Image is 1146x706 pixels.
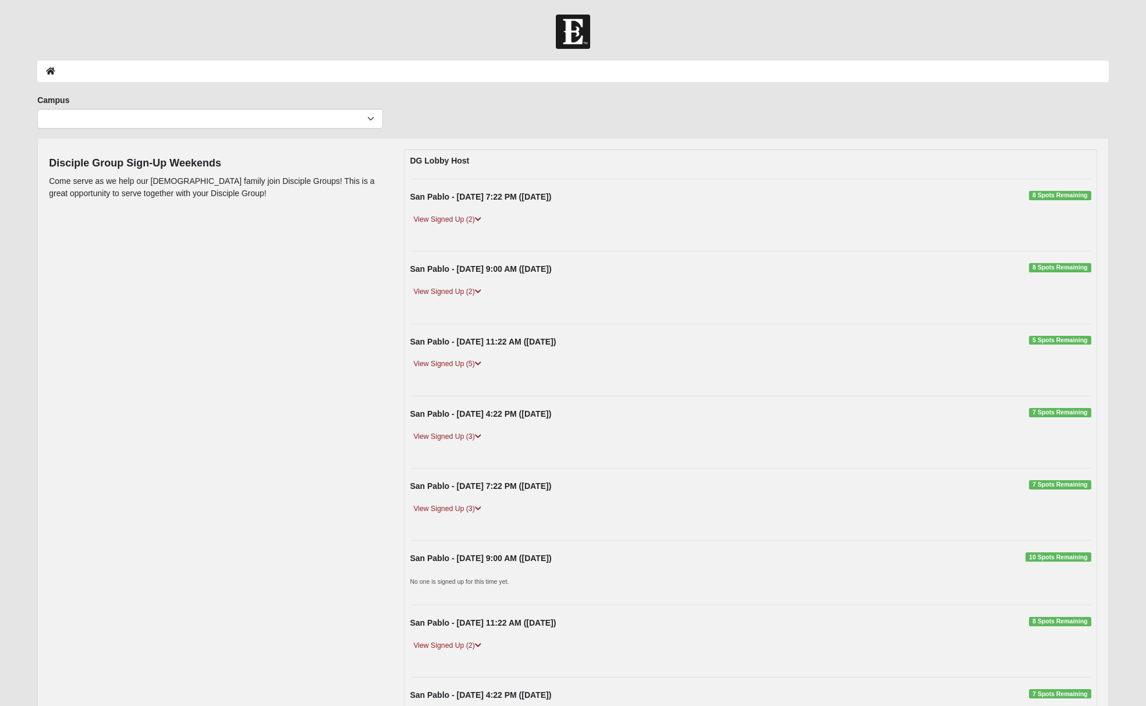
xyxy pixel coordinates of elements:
[37,94,69,106] label: Campus
[410,358,484,370] a: View Signed Up (5)
[410,554,551,563] strong: San Pablo - [DATE] 9:00 AM ([DATE])
[410,156,469,165] strong: DG Lobby Host
[410,431,484,443] a: View Signed Up (3)
[1029,263,1091,272] span: 8 Spots Remaining
[410,481,551,491] strong: San Pablo - [DATE] 7:22 PM ([DATE])
[410,286,484,298] a: View Signed Up (2)
[410,578,509,585] small: No one is signed up for this time yet.
[1029,336,1091,345] span: 5 Spots Remaining
[410,264,551,274] strong: San Pablo - [DATE] 9:00 AM ([DATE])
[49,157,386,170] h4: Disciple Group Sign-Up Weekends
[410,503,484,515] a: View Signed Up (3)
[410,690,551,700] strong: San Pablo - [DATE] 4:22 PM ([DATE])
[1029,689,1091,698] span: 7 Spots Remaining
[410,192,551,201] strong: San Pablo - [DATE] 7:22 PM ([DATE])
[556,15,590,49] img: Church of Eleven22 Logo
[1029,408,1091,417] span: 7 Spots Remaining
[410,214,484,226] a: View Signed Up (2)
[410,337,556,346] strong: San Pablo - [DATE] 11:22 AM ([DATE])
[410,618,556,627] strong: San Pablo - [DATE] 11:22 AM ([DATE])
[410,409,551,418] strong: San Pablo - [DATE] 4:22 PM ([DATE])
[1029,617,1091,626] span: 8 Spots Remaining
[49,175,386,200] p: Come serve as we help our [DEMOGRAPHIC_DATA] family join Disciple Groups! This is a great opportu...
[410,640,484,652] a: View Signed Up (2)
[1029,480,1091,489] span: 7 Spots Remaining
[1026,552,1091,562] span: 10 Spots Remaining
[1029,191,1091,200] span: 8 Spots Remaining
